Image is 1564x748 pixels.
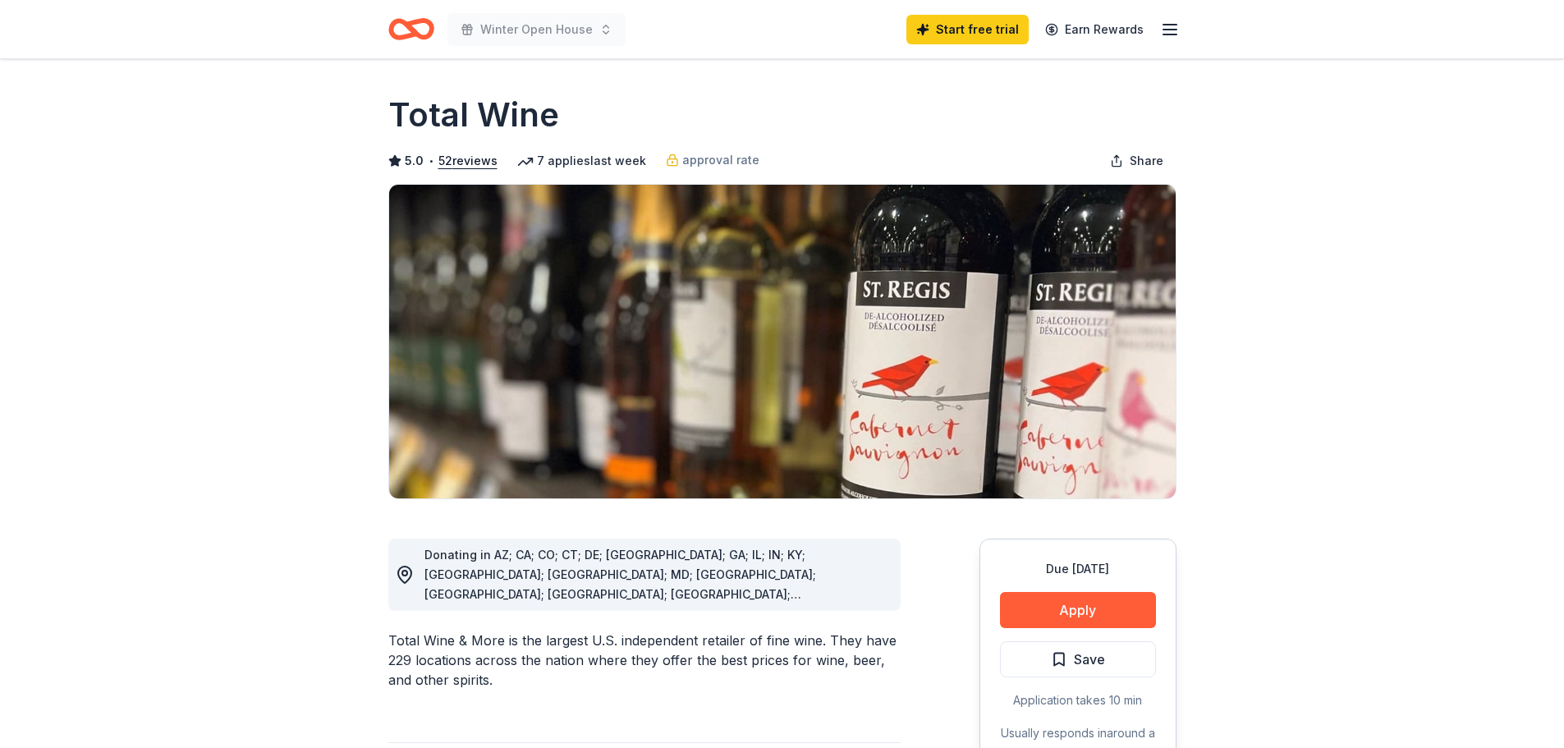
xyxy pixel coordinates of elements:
div: Total Wine & More is the largest U.S. independent retailer of fine wine. They have 229 locations ... [388,631,901,690]
button: Apply [1000,592,1156,628]
a: Start free trial [906,15,1029,44]
span: Donating in AZ; CA; CO; CT; DE; [GEOGRAPHIC_DATA]; GA; IL; IN; KY; [GEOGRAPHIC_DATA]; [GEOGRAPHIC... [424,548,816,660]
div: Due [DATE] [1000,559,1156,579]
span: approval rate [682,150,759,170]
h1: Total Wine [388,92,559,138]
span: • [428,154,433,167]
div: 7 applies last week [517,151,646,171]
img: Image for Total Wine [389,185,1176,498]
button: Winter Open House [447,13,626,46]
a: Earn Rewards [1035,15,1154,44]
button: Share [1097,145,1176,177]
span: 5.0 [405,151,424,171]
div: Application takes 10 min [1000,691,1156,710]
span: Save [1074,649,1105,670]
span: Share [1130,151,1163,171]
a: Home [388,10,434,48]
span: Winter Open House [480,20,593,39]
a: approval rate [666,150,759,170]
button: Save [1000,641,1156,677]
button: 52reviews [438,151,498,171]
